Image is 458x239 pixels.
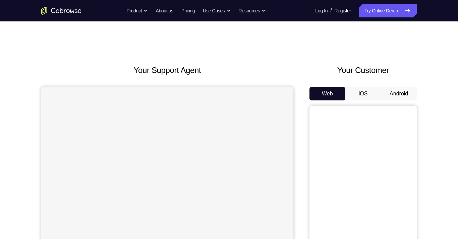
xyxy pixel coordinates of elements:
[309,87,345,100] button: Web
[203,4,230,17] button: Use Cases
[309,64,417,76] h2: Your Customer
[330,7,332,15] span: /
[359,4,417,17] a: Try Online Demo
[41,64,293,76] h2: Your Support Agent
[156,4,173,17] a: About us
[127,4,148,17] button: Product
[381,87,417,100] button: Android
[345,87,381,100] button: iOS
[315,4,328,17] a: Log In
[239,4,266,17] button: Resources
[335,4,351,17] a: Register
[181,4,195,17] a: Pricing
[41,7,81,15] a: Go to the home page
